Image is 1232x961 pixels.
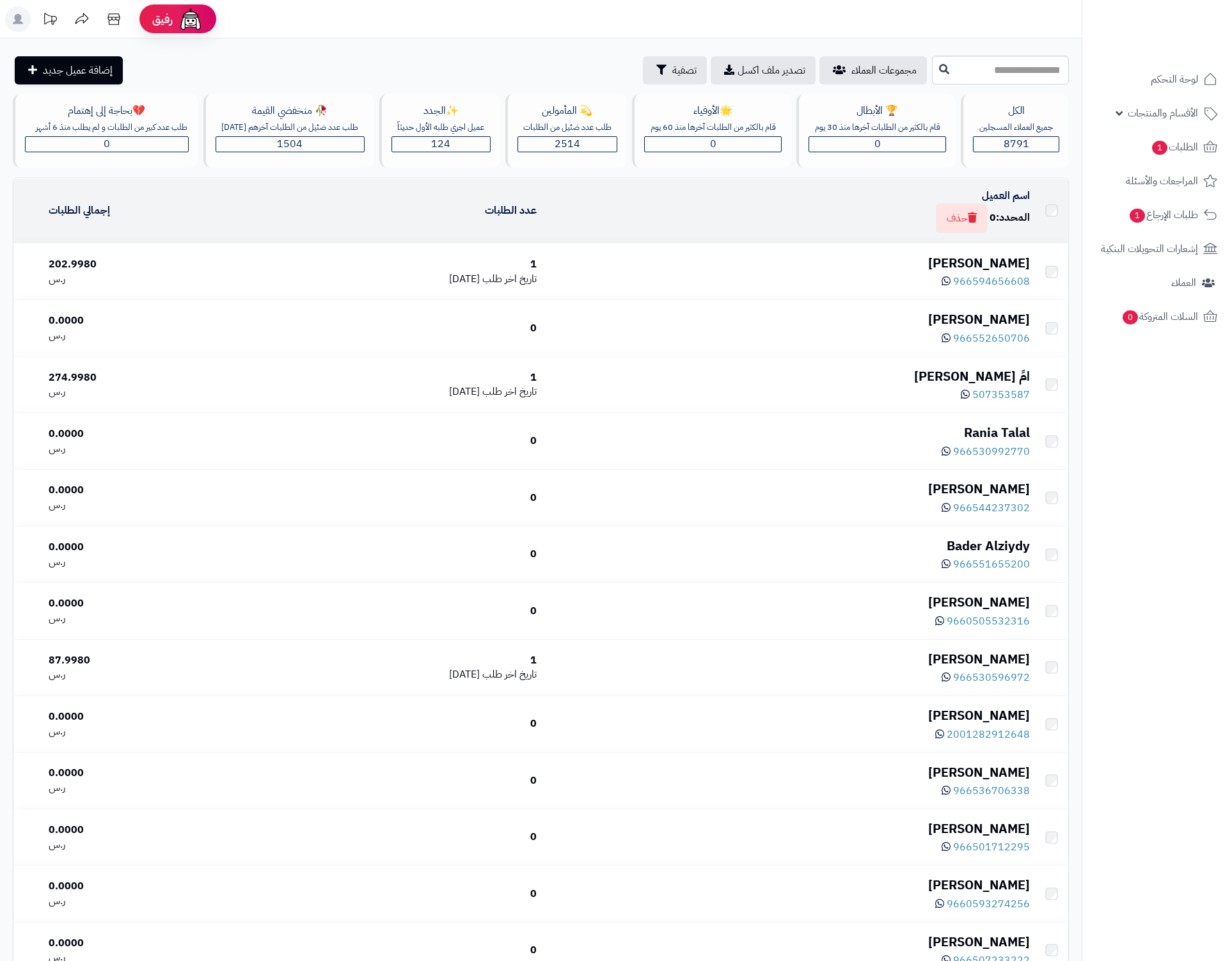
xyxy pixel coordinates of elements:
[259,717,537,731] div: 0
[49,483,249,498] div: 0.0000
[104,136,110,152] span: 0
[152,12,173,27] span: رفيق
[547,424,1030,442] div: Rania Talal
[34,6,66,35] a: تحديثات المنصة
[49,653,249,668] div: 87.9980
[547,820,1030,838] div: [PERSON_NAME]
[555,136,580,152] span: 2514
[49,540,249,555] div: 0.0000
[935,727,1030,742] a: 2001282912648
[1126,172,1198,190] span: المراجعات والأسئلة
[216,122,365,134] div: طلب عدد ضئيل من الطلبات آخرهم [DATE]
[216,104,365,118] div: 🥀 منخفضي القيمة
[1090,166,1224,196] a: المراجعات والأسئلة
[547,763,1030,782] div: [PERSON_NAME]
[1090,200,1224,230] a: طلبات الإرجاع1
[10,94,201,168] a: 💔بحاجة إلى إهتمامطلب عدد كبير من الطلبات و لم يطلب منذ 6 أشهر0
[990,210,1030,225] div: المحدد:
[43,63,113,78] span: إضافة عميل جديد
[49,257,249,272] div: 202.9980
[942,500,1030,516] a: 966544237302
[259,887,537,901] div: 0
[277,136,303,152] span: 1504
[482,667,537,682] span: تاريخ اخر طلب
[953,670,1030,685] span: 966530596972
[49,766,249,781] div: 0.0000
[259,667,537,682] div: [DATE]
[942,331,1030,346] a: 966552650706
[794,94,958,168] a: 🏆 الأبطالقام بالكثير من الطلبات آخرها منذ 30 يوم0
[1090,234,1224,264] a: إشعارات التحويلات البنكية
[1130,209,1145,223] span: 1
[947,896,1030,912] span: 9660593274256
[49,203,110,218] a: إجمالي الطلبات
[391,104,491,118] div: ✨الجدد
[629,94,794,168] a: 🌟الأوفياءقام بالكثير من الطلبات آخرها منذ 60 يوم0
[1171,274,1196,292] span: العملاء
[259,272,537,287] div: [DATE]
[672,63,697,78] span: تصفية
[517,122,618,134] div: طلب عدد ضئيل من الطلبات
[990,210,996,225] span: 0
[1152,141,1167,155] span: 1
[1004,136,1029,152] span: 8791
[953,331,1030,346] span: 966552650706
[259,774,537,788] div: 0
[1090,64,1224,95] a: لوحة التحكم
[35,122,189,134] div: طلب عدد كبير من الطلبات و لم يطلب منذ 6 أشهر
[49,936,249,951] div: 0.0000
[972,387,1030,402] span: 507353587
[259,653,537,668] div: 1
[942,274,1030,289] a: 966594656608
[710,136,716,152] span: 0
[15,56,123,84] a: إضافة عميل جديد
[259,321,537,336] div: 0
[819,56,927,84] a: مجموعات العملاء
[1128,104,1198,122] span: الأقسام والمنتجات
[503,94,630,168] a: 💫 المأمولينطلب عدد ضئيل من الطلبات2514
[482,271,537,287] span: تاريخ اخر طلب
[953,444,1030,459] span: 966530992770
[259,434,537,449] div: 0
[982,188,1030,203] a: اسم العميل
[947,727,1030,742] span: 2001282912648
[809,122,946,134] div: قام بالكثير من الطلبات آخرها منذ 30 يوم
[547,933,1030,951] div: [PERSON_NAME]
[547,537,1030,555] div: Bader Alziydy
[482,384,537,399] span: تاريخ اخر طلب
[643,56,707,84] button: تصفية
[49,498,249,512] div: ر.س
[259,830,537,845] div: 0
[947,614,1030,629] span: 9660505532316
[953,839,1030,855] span: 966501712295
[49,611,249,626] div: ر.س
[49,879,249,894] div: 0.0000
[935,614,1030,629] a: 9660505532316
[644,104,782,118] div: 🌟الأوفياء
[547,367,1030,386] div: امً [PERSON_NAME]
[935,896,1030,912] a: 9660593274256
[259,491,537,505] div: 0
[1151,138,1198,156] span: الطلبات
[49,427,249,441] div: 0.0000
[485,203,537,218] a: عدد الطلبات
[1090,301,1224,332] a: السلات المتروكة0
[259,370,537,385] div: 1
[49,314,249,328] div: 0.0000
[259,257,537,272] div: 1
[259,385,537,399] div: [DATE]
[259,604,537,619] div: 0
[547,876,1030,894] div: [PERSON_NAME]
[973,122,1059,134] div: جميع العملاء المسجلين
[874,136,881,152] span: 0
[49,710,249,724] div: 0.0000
[49,385,249,399] div: ر.س
[49,781,249,795] div: ر.س
[738,63,805,78] span: تصدير ملف اكسل
[942,783,1030,798] a: 966536706338
[49,667,249,682] div: ر.س
[547,706,1030,725] div: [PERSON_NAME]
[1121,308,1198,326] span: السلات المتروكة
[49,328,249,343] div: ر.س
[259,943,537,958] div: 0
